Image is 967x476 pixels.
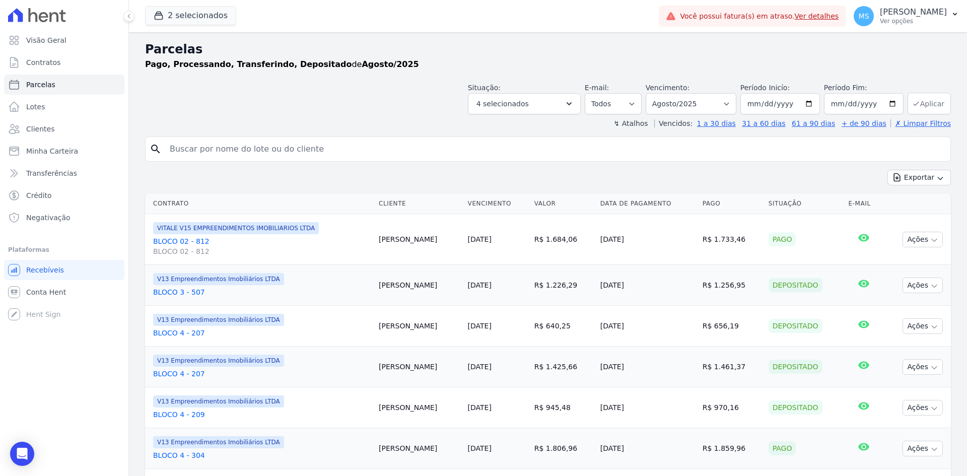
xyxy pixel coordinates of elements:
[4,97,124,117] a: Lotes
[530,428,596,469] td: R$ 1.806,96
[765,193,845,214] th: Situação
[464,193,530,214] th: Vencimento
[26,80,55,90] span: Parcelas
[10,442,34,466] div: Open Intercom Messenger
[153,314,284,326] span: V13 Empreendimentos Imobiliários LTDA
[842,119,886,127] a: + de 90 dias
[153,369,371,379] a: BLOCO 4 - 207
[153,222,319,234] span: VITALE V15 EMPREENDIMENTOS IMOBILIARIOS LTDA
[740,84,790,92] label: Período Inicío:
[26,190,52,200] span: Crédito
[699,387,765,428] td: R$ 970,16
[769,360,822,374] div: Depositado
[596,387,699,428] td: [DATE]
[153,410,371,420] a: BLOCO 4 - 209
[530,214,596,265] td: R$ 1.684,06
[596,428,699,469] td: [DATE]
[4,163,124,183] a: Transferências
[903,359,943,375] button: Ações
[476,98,529,110] span: 4 selecionados
[153,355,284,367] span: V13 Empreendimentos Imobiliários LTDA
[795,12,839,20] a: Ver detalhes
[887,170,951,185] button: Exportar
[375,347,464,387] td: [PERSON_NAME]
[468,93,581,114] button: 4 selecionados
[699,428,765,469] td: R$ 1.859,96
[375,306,464,347] td: [PERSON_NAME]
[903,441,943,456] button: Ações
[4,119,124,139] a: Clientes
[697,119,736,127] a: 1 a 30 dias
[880,17,947,25] p: Ver opções
[908,93,951,114] button: Aplicar
[4,260,124,280] a: Recebíveis
[646,84,689,92] label: Vencimento:
[596,347,699,387] td: [DATE]
[769,441,796,455] div: Pago
[26,265,64,275] span: Recebíveis
[26,168,77,178] span: Transferências
[4,208,124,228] a: Negativação
[375,428,464,469] td: [PERSON_NAME]
[26,102,45,112] span: Lotes
[145,193,375,214] th: Contrato
[153,395,284,407] span: V13 Empreendimentos Imobiliários LTDA
[769,319,822,333] div: Depositado
[468,322,492,330] a: [DATE]
[890,119,951,127] a: ✗ Limpar Filtros
[699,306,765,347] td: R$ 656,19
[468,403,492,412] a: [DATE]
[153,273,284,285] span: V13 Empreendimentos Imobiliários LTDA
[375,265,464,306] td: [PERSON_NAME]
[844,193,883,214] th: E-mail
[769,232,796,246] div: Pago
[4,52,124,73] a: Contratos
[468,281,492,289] a: [DATE]
[145,6,236,25] button: 2 selecionados
[699,193,765,214] th: Pago
[530,347,596,387] td: R$ 1.425,66
[903,400,943,416] button: Ações
[4,141,124,161] a: Minha Carteira
[742,119,785,127] a: 31 a 60 dias
[596,193,699,214] th: Data de Pagamento
[699,214,765,265] td: R$ 1.733,46
[4,30,124,50] a: Visão Geral
[26,124,54,134] span: Clientes
[699,265,765,306] td: R$ 1.256,95
[375,214,464,265] td: [PERSON_NAME]
[680,11,839,22] span: Você possui fatura(s) em atraso.
[153,246,371,256] span: BLOCO 02 - 812
[530,193,596,214] th: Valor
[153,450,371,460] a: BLOCO 4 - 304
[26,287,66,297] span: Conta Hent
[654,119,693,127] label: Vencidos:
[153,287,371,297] a: BLOCO 3 - 507
[468,363,492,371] a: [DATE]
[26,213,71,223] span: Negativação
[824,83,904,93] label: Período Fim:
[26,35,66,45] span: Visão Geral
[769,278,822,292] div: Depositado
[26,57,60,67] span: Contratos
[4,75,124,95] a: Parcelas
[375,193,464,214] th: Cliente
[903,232,943,247] button: Ações
[375,387,464,428] td: [PERSON_NAME]
[613,119,648,127] label: ↯ Atalhos
[145,58,419,71] p: de
[596,306,699,347] td: [DATE]
[596,214,699,265] td: [DATE]
[164,139,946,159] input: Buscar por nome do lote ou do cliente
[8,244,120,256] div: Plataformas
[769,400,822,415] div: Depositado
[153,236,371,256] a: BLOCO 02 - 812BLOCO 02 - 812
[145,59,352,69] strong: Pago, Processando, Transferindo, Depositado
[846,2,967,30] button: MS [PERSON_NAME] Ver opções
[153,436,284,448] span: V13 Empreendimentos Imobiliários LTDA
[903,278,943,293] button: Ações
[530,387,596,428] td: R$ 945,48
[859,13,869,20] span: MS
[145,40,951,58] h2: Parcelas
[26,146,78,156] span: Minha Carteira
